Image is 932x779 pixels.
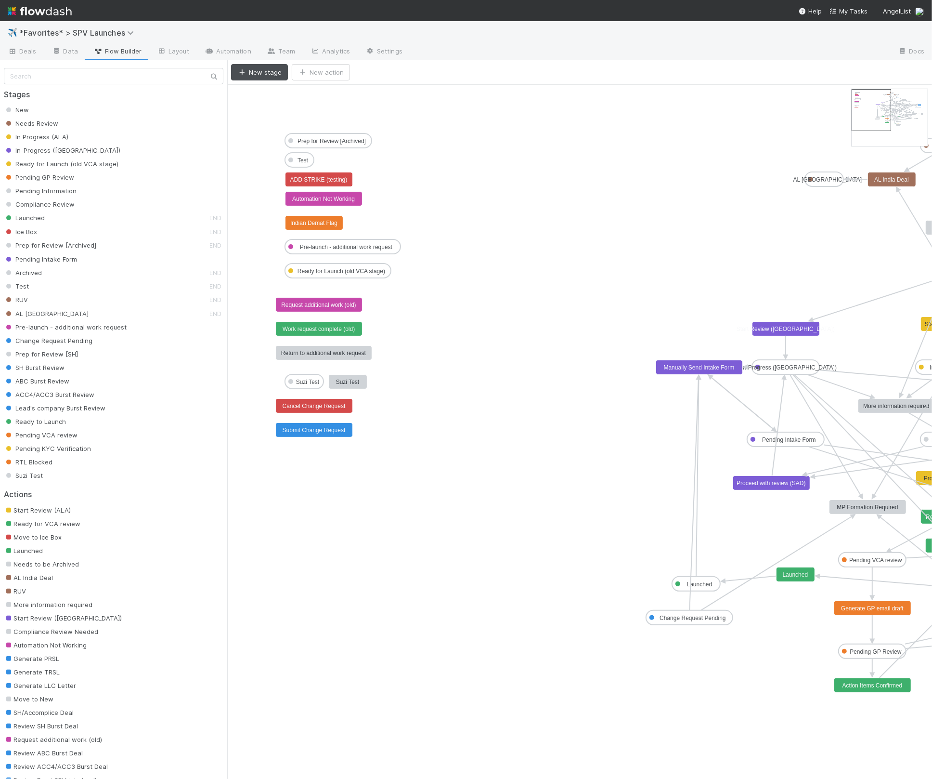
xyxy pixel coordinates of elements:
[93,46,142,56] span: Flow Builder
[4,445,91,452] span: Pending KYC Verification
[197,44,259,60] a: Automation
[4,404,105,412] span: Lead's company Burst Review
[4,214,45,222] span: Launched
[4,68,223,84] input: Search
[8,3,72,19] img: logo-inverted-e16ddd16eac7371096b0.svg
[4,228,37,236] span: Ice Box
[874,176,909,183] text: AL India Deal
[915,7,924,16] img: avatar_b18de8e2-1483-4e81-aa60-0a3d21592880.png
[4,418,66,425] span: Ready to Launch
[4,269,42,277] span: Archived
[849,557,902,564] text: Pending VCA review
[296,379,320,385] text: Suzi Test
[4,560,79,568] span: Needs to be Archived
[209,242,221,249] small: END
[829,6,867,16] a: My Tasks
[259,44,303,60] a: Team
[298,157,309,164] text: Test
[4,106,29,114] span: New
[4,472,43,479] span: Suzi Test
[4,574,53,581] span: AL India Deal
[829,7,867,15] span: My Tasks
[4,364,65,371] span: SH Burst Review
[281,302,356,308] text: Request additional work (old)
[687,581,712,588] text: Launched
[660,615,725,621] text: Change Request Pending
[4,614,122,622] span: Start Review ([GEOGRAPHIC_DATA])
[4,641,87,649] span: Automation Not Working
[664,364,735,371] text: Manually Send Intake Form
[4,695,53,703] span: Move to New
[4,709,74,716] span: SH/Accomplice Deal
[209,228,221,236] small: END
[4,241,96,249] span: Prep for Review [Archived]
[292,64,350,80] button: New action
[231,64,288,80] button: New stage
[890,44,932,60] a: Docs
[737,480,805,487] text: Proceed with review (SAD)
[799,6,822,16] div: Help
[86,44,149,60] a: Flow Builder
[300,244,393,251] text: Pre-launch - additional work request
[762,436,815,443] text: Pending Intake Form
[4,391,94,398] span: ACC4/ACC3 Burst Review
[4,722,78,730] span: Review SH Burst Deal
[4,628,98,635] span: Compliance Review Needed
[4,200,75,208] span: Compliance Review
[4,431,78,439] span: Pending VCA review
[283,403,346,409] text: Cancel Change Request
[8,28,17,37] span: ✈️
[209,296,221,304] small: END
[44,44,86,60] a: Data
[4,547,43,555] span: Launched
[4,668,60,676] span: Generate TRSL
[290,176,348,183] text: ADD STRIKE (testing)
[4,682,76,689] span: Generate LLC Letter
[737,326,835,332] text: Start Review ([GEOGRAPHIC_DATA])
[358,44,410,60] a: Settings
[4,282,29,290] span: Test
[4,296,28,304] span: RUV
[4,160,118,168] span: Ready for Launch (old VCA stage)
[4,133,68,141] span: In Progress (ALA)
[336,379,360,385] text: Suzi Test
[283,326,355,332] text: Work request complete (old)
[4,310,89,317] span: AL [GEOGRAPHIC_DATA]
[4,763,108,770] span: Review ACC4/ACC3 Burst Deal
[4,655,59,662] span: Generate PRSL
[841,605,904,612] text: Generate GP email draft
[4,323,127,331] span: Pre-launch - additional work request
[4,377,69,385] span: ABC Burst Review
[837,504,898,511] text: MP Formation Required
[292,196,355,202] text: Automation Not Working
[883,7,911,15] span: AngelList
[4,187,77,195] span: Pending Information
[793,176,862,183] text: AL [GEOGRAPHIC_DATA]
[4,255,77,263] span: Pending Intake Form
[298,268,385,275] text: Ready for Launch (old VCA stage)
[209,269,221,277] small: END
[4,533,62,541] span: Move to Ice Box
[290,220,337,226] text: Indian Demat Flag
[863,403,929,409] text: More information required
[4,173,74,181] span: Pending GP Review
[4,506,71,514] span: Start Review (ALA)
[4,90,223,99] h2: Stages
[4,587,26,595] span: RUV
[850,648,902,655] text: Pending GP Review
[209,283,221,290] small: END
[298,138,366,145] text: Prep for Review [Archived]
[8,46,37,56] span: Deals
[19,28,139,38] span: *Favorites* > SPV Launches
[281,350,366,356] text: Return to additional work request
[4,520,80,528] span: Ready for VCA review
[842,682,903,689] text: Action Items Confirmed
[283,427,346,434] text: Submit Change Request
[4,337,92,344] span: Change Request Pending
[4,146,120,154] span: In-Progress ([GEOGRAPHIC_DATA])
[783,571,808,578] text: Launched
[4,749,83,757] span: Review ABC Burst Deal
[4,601,92,608] span: More information required
[209,214,221,222] small: END
[741,364,837,371] text: In-Progress ([GEOGRAPHIC_DATA])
